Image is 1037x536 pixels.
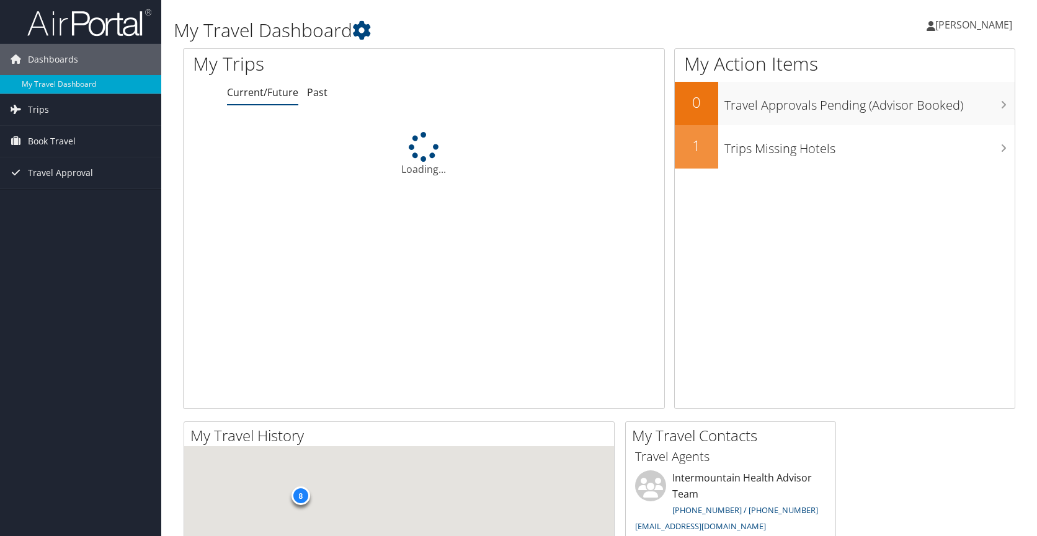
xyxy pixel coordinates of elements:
h2: 1 [675,135,718,156]
a: 1Trips Missing Hotels [675,125,1015,169]
a: [PERSON_NAME] [927,6,1025,43]
h2: My Travel Contacts [632,425,835,446]
h3: Travel Approvals Pending (Advisor Booked) [724,90,1015,114]
a: [EMAIL_ADDRESS][DOMAIN_NAME] [635,521,766,532]
h1: My Action Items [675,51,1015,77]
span: Dashboards [28,44,78,75]
a: 0Travel Approvals Pending (Advisor Booked) [675,82,1015,125]
h1: My Trips [193,51,455,77]
h2: My Travel History [190,425,614,446]
h2: 0 [675,92,718,113]
a: Past [307,86,327,99]
img: airportal-logo.png [27,8,151,37]
span: Travel Approval [28,157,93,188]
h1: My Travel Dashboard [174,17,741,43]
h3: Trips Missing Hotels [724,134,1015,157]
h3: Travel Agents [635,448,826,465]
a: [PHONE_NUMBER] / [PHONE_NUMBER] [672,504,818,516]
span: Book Travel [28,126,76,157]
span: Trips [28,94,49,125]
div: Loading... [184,132,664,177]
a: Current/Future [227,86,298,99]
span: [PERSON_NAME] [935,18,1012,32]
div: 8 [291,486,309,505]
